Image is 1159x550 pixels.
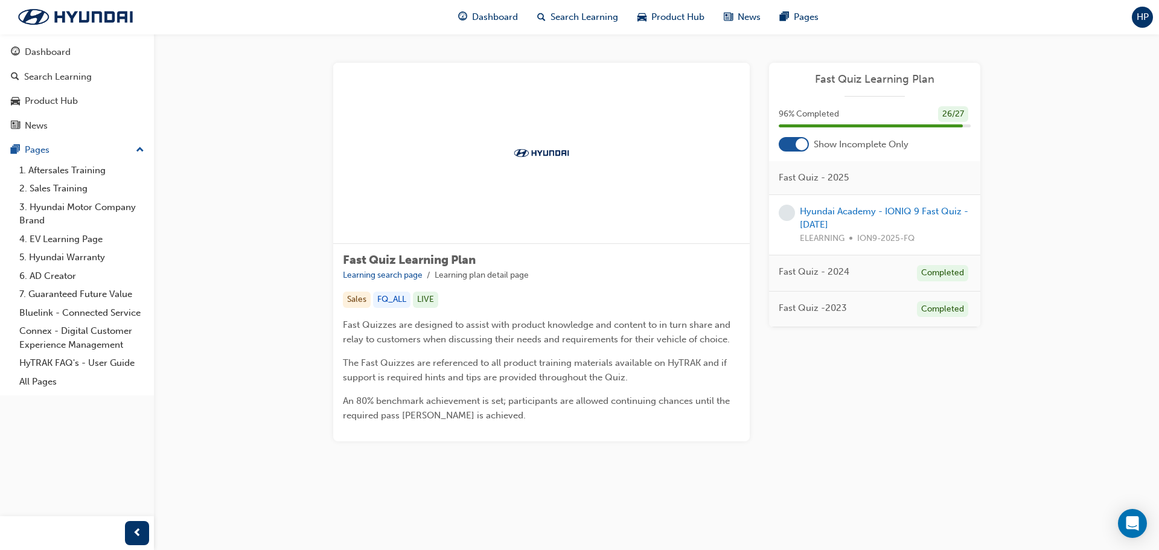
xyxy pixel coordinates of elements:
[779,171,849,185] span: Fast Quiz - 2025
[343,395,732,421] span: An 80% benchmark achievement is set; participants are allowed continuing chances until the requir...
[435,269,529,283] li: Learning plan detail page
[779,265,849,279] span: Fast Quiz - 2024
[1118,509,1147,538] div: Open Intercom Messenger
[25,143,49,157] div: Pages
[14,267,149,286] a: 6. AD Creator
[738,10,761,24] span: News
[551,10,618,24] span: Search Learning
[637,10,647,25] span: car-icon
[133,526,142,541] span: prev-icon
[528,5,628,30] a: search-iconSearch Learning
[472,10,518,24] span: Dashboard
[14,285,149,304] a: 7. Guaranteed Future Value
[14,161,149,180] a: 1. Aftersales Training
[5,39,149,139] button: DashboardSearch LearningProduct HubNews
[857,232,915,246] span: ION9-2025-FQ
[449,5,528,30] a: guage-iconDashboard
[25,94,78,108] div: Product Hub
[11,145,20,156] span: pages-icon
[413,292,438,308] div: LIVE
[24,70,92,84] div: Search Learning
[779,72,971,86] a: Fast Quiz Learning Plan
[14,179,149,198] a: 2. Sales Training
[917,301,968,318] div: Completed
[343,270,423,280] a: Learning search page
[11,121,20,132] span: news-icon
[800,232,845,246] span: ELEARNING
[11,96,20,107] span: car-icon
[343,292,371,308] div: Sales
[628,5,714,30] a: car-iconProduct Hub
[343,253,476,267] span: Fast Quiz Learning Plan
[714,5,770,30] a: news-iconNews
[724,10,733,25] span: news-icon
[343,319,733,345] span: Fast Quizzes are designed to assist with product knowledge and content to in turn share and relay...
[6,4,145,30] img: Trak
[800,206,968,231] a: Hyundai Academy - IONIQ 9 Fast Quiz - [DATE]
[770,5,828,30] a: pages-iconPages
[938,106,968,123] div: 26 / 27
[343,357,729,383] span: The Fast Quizzes are referenced to all product training materials available on HyTRAK and if supp...
[779,205,795,221] span: learningRecordVerb_NONE-icon
[780,10,789,25] span: pages-icon
[136,142,144,158] span: up-icon
[11,47,20,58] span: guage-icon
[508,147,575,159] img: Trak
[1137,10,1149,24] span: HP
[458,10,467,25] span: guage-icon
[14,354,149,373] a: HyTRAK FAQ's - User Guide
[1132,7,1153,28] button: HP
[373,292,410,308] div: FQ_ALL
[14,230,149,249] a: 4. EV Learning Page
[25,119,48,133] div: News
[5,139,149,161] button: Pages
[917,265,968,281] div: Completed
[794,10,819,24] span: Pages
[651,10,704,24] span: Product Hub
[814,138,908,152] span: Show Incomplete Only
[14,373,149,391] a: All Pages
[5,90,149,112] a: Product Hub
[14,248,149,267] a: 5. Hyundai Warranty
[5,41,149,63] a: Dashboard
[25,45,71,59] div: Dashboard
[779,107,839,121] span: 96 % Completed
[11,72,19,83] span: search-icon
[14,322,149,354] a: Connex - Digital Customer Experience Management
[14,198,149,230] a: 3. Hyundai Motor Company Brand
[14,304,149,322] a: Bluelink - Connected Service
[779,301,847,315] span: Fast Quiz -2023
[5,66,149,88] a: Search Learning
[537,10,546,25] span: search-icon
[5,115,149,137] a: News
